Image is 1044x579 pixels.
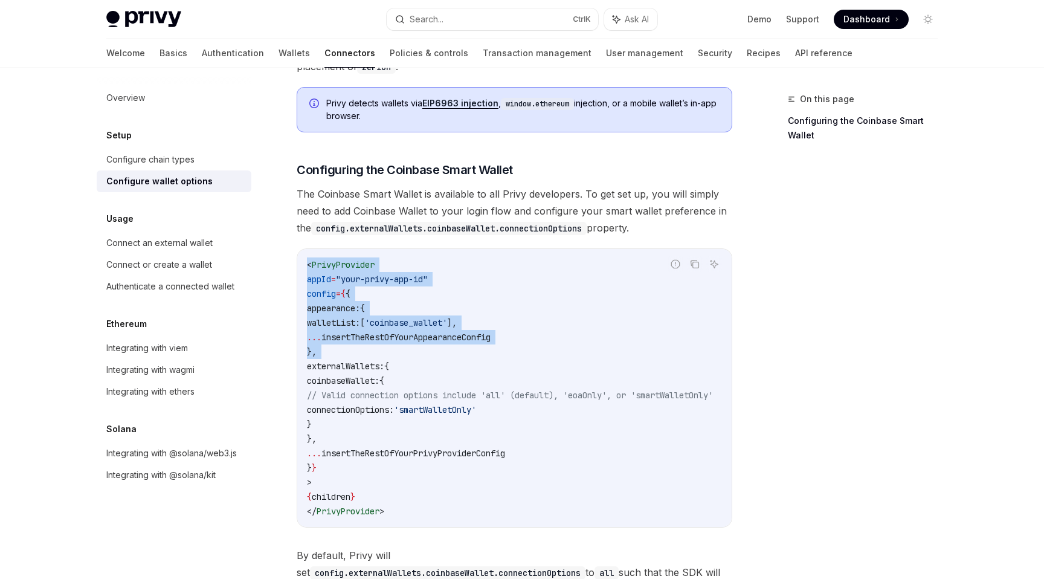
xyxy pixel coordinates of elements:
[360,317,365,328] span: [
[106,212,134,226] h5: Usage
[307,332,321,343] span: ...
[97,337,251,359] a: Integrating with viem
[422,98,498,109] a: EIP6963 injection
[106,341,188,355] div: Integrating with viem
[106,422,137,436] h5: Solana
[106,317,147,331] h5: Ethereum
[795,39,852,68] a: API reference
[312,462,317,473] span: }
[307,462,312,473] span: }
[311,222,587,235] code: config.externalWallets.coinbaseWallet.connectionOptions
[106,257,212,272] div: Connect or create a wallet
[394,404,476,415] span: 'smartWalletOnly'
[604,8,657,30] button: Ask AI
[202,39,264,68] a: Authentication
[573,15,591,24] span: Ctrl K
[106,152,195,167] div: Configure chain types
[309,99,321,111] svg: Info
[307,259,312,270] span: <
[387,8,598,30] button: Search...CtrlK
[788,111,947,145] a: Configuring the Coinbase Smart Wallet
[341,288,346,299] span: {
[800,92,854,106] span: On this page
[106,11,181,28] img: light logo
[106,446,237,461] div: Integrating with @solana/web3.js
[159,39,187,68] a: Basics
[307,346,317,357] span: },
[668,256,683,272] button: Report incorrect code
[297,161,513,178] span: Configuring the Coinbase Smart Wallet
[106,363,195,377] div: Integrating with wagmi
[312,491,350,502] span: children
[106,39,145,68] a: Welcome
[106,128,132,143] h5: Setup
[307,404,394,415] span: connectionOptions:
[97,149,251,170] a: Configure chain types
[307,361,384,372] span: externalWallets:
[97,232,251,254] a: Connect an external wallet
[97,359,251,381] a: Integrating with wagmi
[106,279,234,294] div: Authenticate a connected wallet
[350,491,355,502] span: }
[307,433,317,444] span: },
[447,317,457,328] span: ],
[97,442,251,464] a: Integrating with @solana/web3.js
[312,259,375,270] span: PrivyProvider
[106,236,213,250] div: Connect an external wallet
[307,448,321,459] span: ...
[360,303,365,314] span: {
[843,13,890,25] span: Dashboard
[687,256,703,272] button: Copy the contents from the code block
[483,39,591,68] a: Transaction management
[297,186,732,236] span: The Coinbase Smart Wallet is available to all Privy developers. To get set up, you will simply ne...
[747,39,781,68] a: Recipes
[321,448,505,459] span: insertTheRestOfYourPrivyProviderConfig
[365,317,447,328] span: 'coinbase_wallet'
[390,39,468,68] a: Policies & controls
[321,332,491,343] span: insertTheRestOfYourAppearanceConfig
[307,274,331,285] span: appId
[97,170,251,192] a: Configure wallet options
[106,468,216,482] div: Integrating with @solana/kit
[336,288,341,299] span: =
[379,506,384,517] span: >
[379,375,384,386] span: {
[786,13,819,25] a: Support
[97,276,251,297] a: Authenticate a connected wallet
[307,419,312,430] span: }
[501,98,574,110] code: window.ethereum
[307,375,379,386] span: coinbaseWallet:
[307,303,360,314] span: appearance:
[279,39,310,68] a: Wallets
[384,361,389,372] span: {
[834,10,909,29] a: Dashboard
[410,12,443,27] div: Search...
[706,256,722,272] button: Ask AI
[331,274,336,285] span: =
[326,97,720,122] span: Privy detects wallets via , injection, or a mobile wallet’s in-app browser.
[606,39,683,68] a: User management
[106,384,195,399] div: Integrating with ethers
[747,13,772,25] a: Demo
[336,274,428,285] span: "your-privy-app-id"
[97,381,251,403] a: Integrating with ethers
[324,39,375,68] a: Connectors
[317,506,379,517] span: PrivyProvider
[97,254,251,276] a: Connect or create a wallet
[698,39,732,68] a: Security
[625,13,649,25] span: Ask AI
[307,317,360,328] span: walletList:
[97,464,251,486] a: Integrating with @solana/kit
[918,10,938,29] button: Toggle dark mode
[307,288,336,299] span: config
[97,87,251,109] a: Overview
[106,174,213,189] div: Configure wallet options
[307,491,312,502] span: {
[307,506,317,517] span: </
[346,288,350,299] span: {
[307,390,713,401] span: // Valid connection options include 'all' (default), 'eoaOnly', or 'smartWalletOnly'
[307,477,312,488] span: >
[106,91,145,105] div: Overview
